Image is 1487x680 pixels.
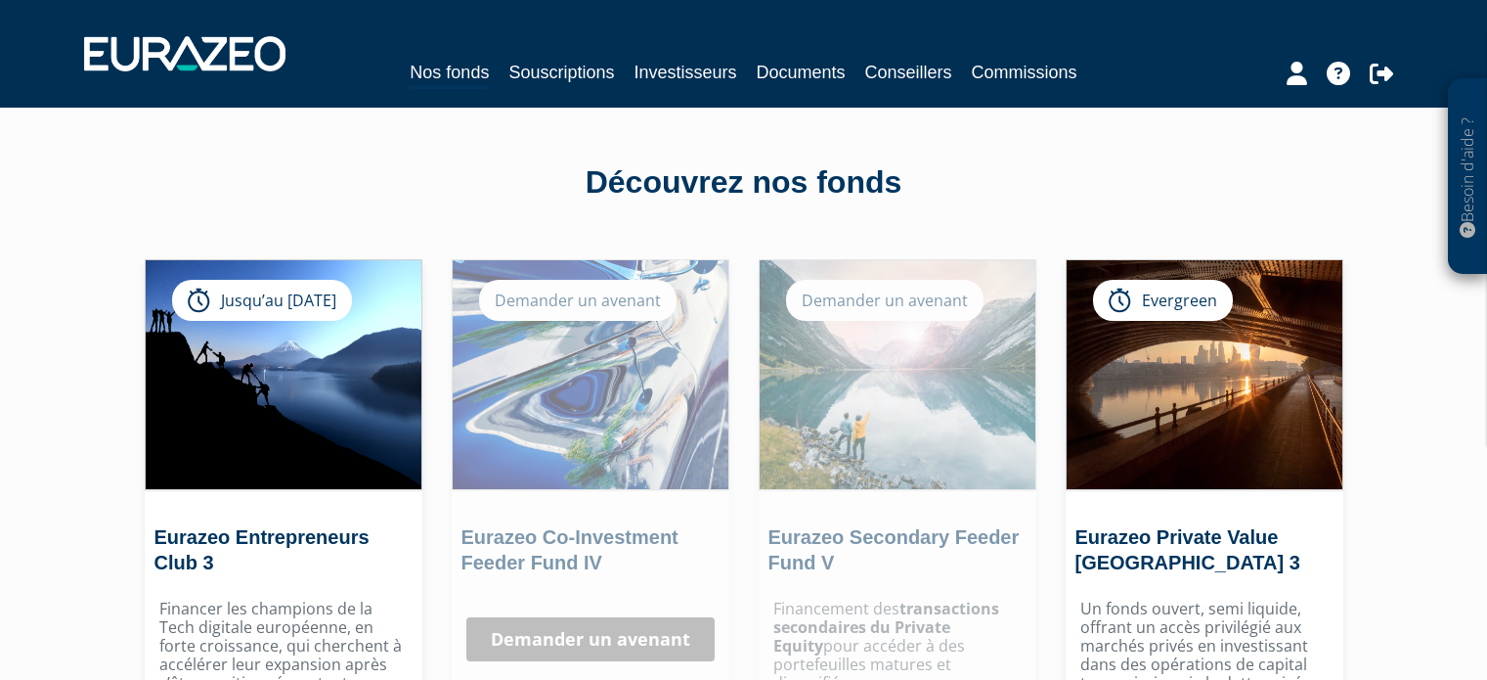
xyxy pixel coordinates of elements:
[1075,526,1300,573] a: Eurazeo Private Value [GEOGRAPHIC_DATA] 3
[508,59,614,86] a: Souscriptions
[773,598,999,657] strong: transactions secondaires du Private Equity
[84,36,285,71] img: 1732889491-logotype_eurazeo_blanc_rvb.png
[760,260,1035,489] img: Eurazeo Secondary Feeder Fund V
[1093,280,1233,321] div: Evergreen
[453,260,728,489] img: Eurazeo Co-Investment Feeder Fund IV
[634,59,736,86] a: Investisseurs
[154,526,370,573] a: Eurazeo Entrepreneurs Club 3
[461,526,678,573] a: Eurazeo Co-Investment Feeder Fund IV
[768,526,1020,573] a: Eurazeo Secondary Feeder Fund V
[172,280,352,321] div: Jusqu’au [DATE]
[786,280,984,321] div: Demander un avenant
[187,160,1301,205] div: Découvrez nos fonds
[757,59,846,86] a: Documents
[410,59,489,89] a: Nos fonds
[466,617,715,662] a: Demander un avenant
[1457,89,1479,265] p: Besoin d'aide ?
[479,280,677,321] div: Demander un avenant
[1067,260,1342,489] img: Eurazeo Private Value Europe 3
[972,59,1077,86] a: Commissions
[146,260,421,489] img: Eurazeo Entrepreneurs Club 3
[865,59,952,86] a: Conseillers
